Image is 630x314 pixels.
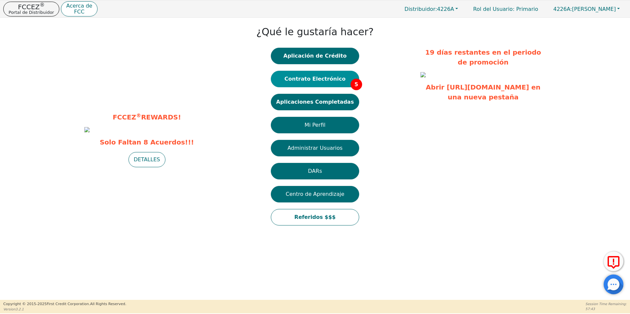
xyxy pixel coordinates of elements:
[129,152,165,167] button: DETALLES
[604,251,623,271] button: Reportar Error a FCC
[271,117,359,133] button: Mi Perfil
[426,83,540,101] a: Abrir [URL][DOMAIN_NAME] en una nueva pestaña
[271,186,359,202] button: Centro de Aprendizaje
[3,307,126,312] p: Version 3.2.1
[9,4,54,10] p: FCCEZ
[271,94,359,110] button: Aplicaciones Completadas
[66,3,92,9] p: Acerca de
[3,2,59,16] button: FCCEZ®Portal de Distribuidor
[271,163,359,179] button: DARs
[553,6,616,12] span: [PERSON_NAME]
[84,137,210,147] span: Solo Faltan 8 Acuerdos!!!
[420,72,426,77] img: a3aea60b-1114-4ac3-a7d3-77d6d9979e55
[546,4,627,14] button: 4226A:[PERSON_NAME]
[398,4,465,14] button: Distribuidor:4226A
[351,79,362,90] span: 5
[40,2,44,8] sup: ®
[420,47,546,67] p: 19 días restantes en el periodo de promoción
[586,301,627,306] p: Session Time Remaining:
[256,26,374,38] h1: ¿Qué le gustaría hacer?
[473,6,514,12] span: Rol del Usuario :
[9,10,54,14] p: Portal de Distribuidor
[271,140,359,156] button: Administrar Usuarios
[405,6,454,12] span: 4226A
[553,6,572,12] span: 4226A:
[271,48,359,64] button: Aplicación de Crédito
[586,306,627,311] p: 57:43
[136,113,141,118] sup: ®
[84,112,210,122] p: FCCEZ REWARDS!
[3,301,126,307] p: Copyright © 2015- 2025 First Credit Corporation.
[271,71,359,87] button: Contrato Electrónico5
[84,127,90,132] img: f29dcf04-9934-406e-9225-324ba0635b77
[90,302,126,306] span: All Rights Reserved.
[405,6,437,12] span: Distribuidor:
[61,1,98,17] button: Acerca deFCC
[66,9,92,14] p: FCC
[467,3,545,15] a: Rol del Usuario: Primario
[271,209,359,225] button: Referidos $$$
[467,3,545,15] p: Primario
